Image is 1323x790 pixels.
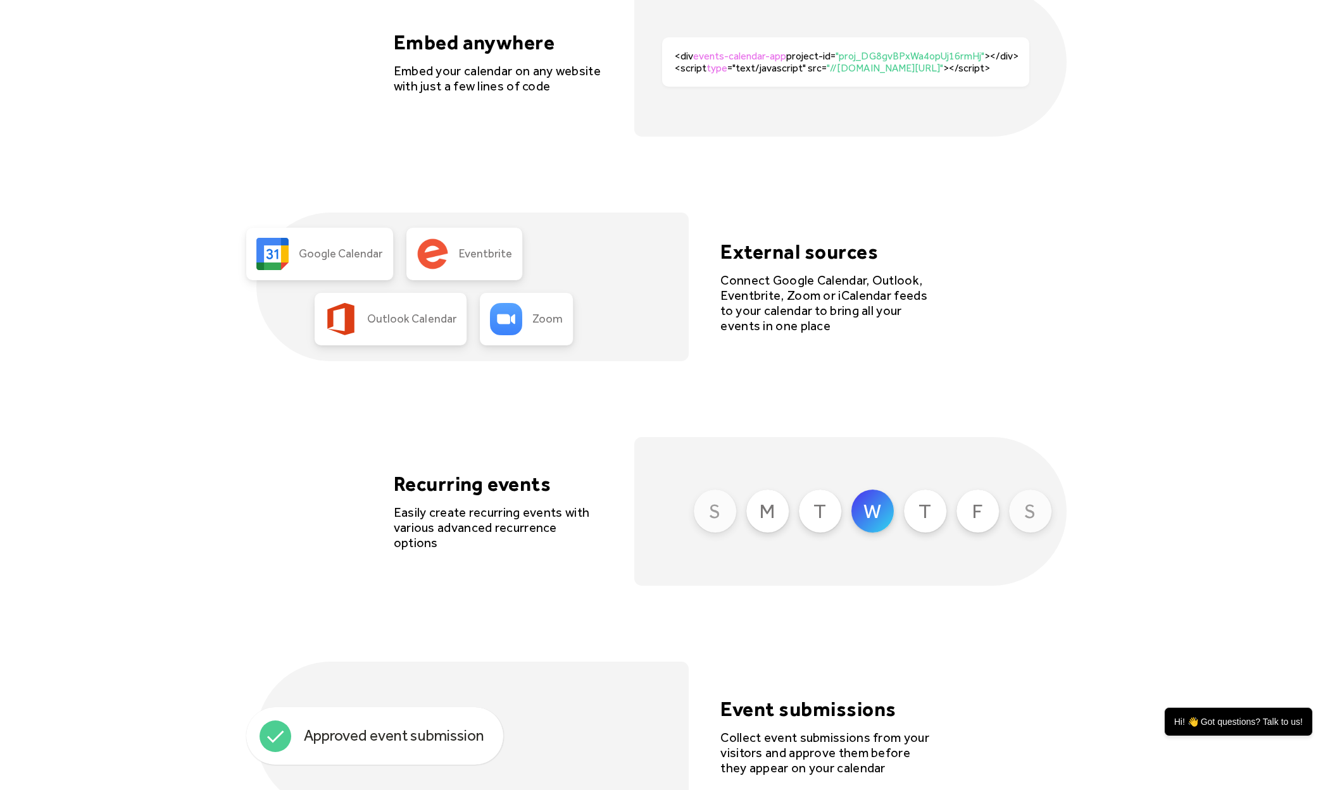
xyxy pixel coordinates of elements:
[1024,499,1036,523] div: S
[532,312,563,326] div: Zoom
[394,63,603,94] div: Embed your calendar on any website with just a few lines of code
[720,273,929,333] div: Connect Google Calendar, Outlook, Eventbrite, Zoom or iCalendar feeds to your calendar to bring a...
[813,499,826,523] div: T
[709,499,720,523] div: S
[919,499,931,523] div: T
[720,697,929,721] h4: Event submissions
[827,62,943,74] span: "//[DOMAIN_NAME][URL]"
[720,730,929,775] div: Collect event submissions from your visitors and approve them before they appear on your calendar
[367,312,456,326] div: Outlook Calendar
[304,727,484,745] div: Approved event submission
[675,50,1029,74] div: <div project-id= ></div><script ="text/javascript" src= ></script>
[459,247,512,261] div: Eventbrite
[836,50,984,62] span: "proj_DG8gvBPxWa4opUj16rmHj"
[299,247,382,261] div: Google Calendar
[863,499,881,523] div: W
[759,499,775,523] div: M
[720,240,929,264] h4: External sources
[394,30,603,54] h4: Embed anywhere
[972,499,983,523] div: F
[693,50,786,62] span: events-calendar-app
[706,62,727,74] span: type
[394,505,603,550] div: Easily create recurring events with various advanced recurrence options
[394,472,603,496] h4: Recurring events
